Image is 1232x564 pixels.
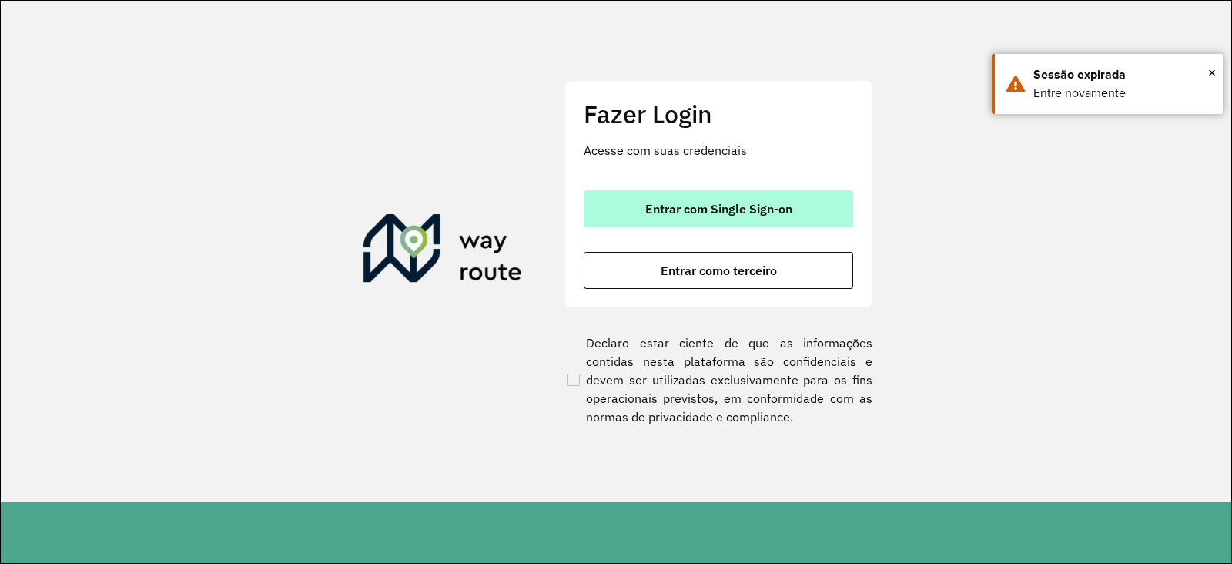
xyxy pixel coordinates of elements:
img: Roteirizador AmbevTech [363,214,522,288]
button: button [584,190,853,227]
div: Sessão expirada [1033,65,1211,84]
div: Entre novamente [1033,84,1211,102]
button: Close [1208,61,1216,84]
span: × [1208,61,1216,84]
span: Entrar com Single Sign-on [645,203,792,215]
button: button [584,252,853,289]
p: Acesse com suas credenciais [584,141,853,159]
span: Entrar como terceiro [661,264,777,277]
h2: Fazer Login [584,99,853,129]
label: Declaro estar ciente de que as informações contidas nesta plataforma são confidenciais e devem se... [564,334,872,426]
